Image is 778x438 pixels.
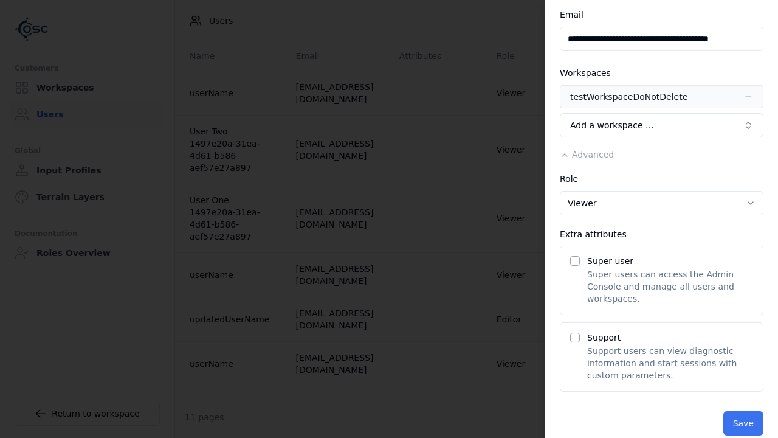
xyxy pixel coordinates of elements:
[587,268,753,305] p: Super users can access the Admin Console and manage all users and workspaces.
[560,10,583,19] label: Email
[560,148,614,161] button: Advanced
[570,119,654,131] span: Add a workspace …
[560,68,611,78] label: Workspaces
[572,150,614,159] span: Advanced
[587,345,753,381] p: Support users can view diagnostic information and start sessions with custom parameters.
[560,230,763,238] div: Extra attributes
[570,91,687,103] div: testWorkspaceDoNotDelete
[560,174,578,184] label: Role
[587,256,633,266] label: Super user
[723,411,763,436] button: Save
[587,333,621,342] label: Support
